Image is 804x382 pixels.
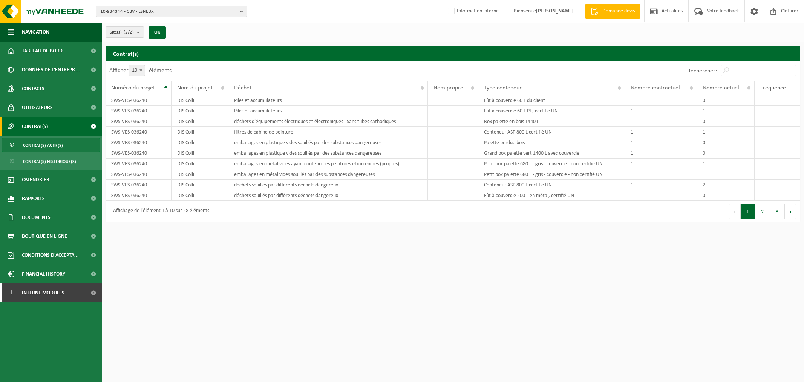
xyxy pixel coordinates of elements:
span: I [8,283,14,302]
td: DIS Colli [172,159,228,169]
td: SWS-VES-036240 [106,127,172,137]
td: SWS-VES-036240 [106,106,172,116]
a: Contrat(s) historique(s) [2,154,100,168]
td: 0 [697,148,755,159]
td: 1 [697,106,755,116]
span: Calendrier [22,170,49,189]
td: 2 [697,180,755,190]
span: Type conteneur [484,85,522,91]
td: 1 [625,190,697,201]
span: Contrat(s) actif(s) [23,138,63,152]
td: Fût à couvercle 60 L du client [478,95,625,106]
td: SWS-VES-036240 [106,95,172,106]
td: Piles et accumulateurs [228,106,428,116]
td: Palette perdue bois [478,137,625,148]
strong: [PERSON_NAME] [536,8,574,14]
td: DIS Colli [172,116,228,127]
span: Demande devis [600,8,637,15]
td: Fût à couvercle 60 L PE, certifié UN [478,106,625,116]
td: SWS-VES-036240 [106,190,172,201]
td: 1 [625,169,697,180]
td: Petit box palette 680 L - gris - couvercle - non certifié UN [478,169,625,180]
span: Documents [22,208,51,227]
td: DIS Colli [172,127,228,137]
span: 10 [129,65,145,76]
td: 1 [625,159,697,169]
td: Grand box palette vert 1400 L avec couvercle [478,148,625,159]
td: SWS-VES-036240 [106,137,172,148]
td: 0 [697,95,755,106]
label: Rechercher: [687,68,717,74]
span: Conditions d'accepta... [22,246,79,265]
span: Données de l'entrepr... [22,60,80,79]
span: Boutique en ligne [22,227,67,246]
div: Affichage de l'élément 1 à 10 sur 28 éléments [109,205,209,218]
td: Fût à couvercle 200 L en métal, certifié UN [478,190,625,201]
button: 2 [755,204,770,219]
td: Conteneur ASP 800 L certifié UN [478,127,625,137]
button: 1 [741,204,755,219]
td: DIS Colli [172,148,228,159]
td: 1 [625,106,697,116]
td: SWS-VES-036240 [106,116,172,127]
a: Contrat(s) actif(s) [2,138,100,152]
button: Next [785,204,796,219]
td: filtres de cabine de peinture [228,127,428,137]
td: SWS-VES-036240 [106,180,172,190]
span: Contrat(s) [22,117,48,136]
td: emballages en plastique vides souillés par des substances dangereuses [228,148,428,159]
button: 3 [770,204,785,219]
td: Box palette en bois 1440 L [478,116,625,127]
td: DIS Colli [172,190,228,201]
td: 1 [697,169,755,180]
span: Tableau de bord [22,42,63,60]
span: Utilisateurs [22,98,53,117]
td: 1 [625,95,697,106]
td: 1 [697,127,755,137]
td: DIS Colli [172,180,228,190]
label: Afficher éléments [109,68,172,74]
td: DIS Colli [172,95,228,106]
span: Déchet [234,85,251,91]
td: SWS-VES-036240 [106,159,172,169]
td: 1 [625,116,697,127]
a: Demande devis [585,4,640,19]
td: emballages en métal vides ayant contenu des peintures et/ou encres (propres) [228,159,428,169]
span: Rapports [22,189,45,208]
span: Fréquence [760,85,786,91]
button: 10-934344 - CBV - ESNEUX [96,6,247,17]
td: 0 [697,116,755,127]
td: déchets d'équipements électriques et électroniques - Sans tubes cathodiques [228,116,428,127]
td: 1 [625,137,697,148]
td: déchets souillés par différents déchets dangereux [228,180,428,190]
td: déchets souillés par différents déchets dangereux [228,190,428,201]
h2: Contrat(s) [106,46,800,61]
td: 0 [697,137,755,148]
td: 1 [697,159,755,169]
span: Financial History [22,265,65,283]
td: DIS Colli [172,137,228,148]
span: Contrat(s) historique(s) [23,154,76,169]
td: SWS-VES-036240 [106,148,172,159]
span: Contacts [22,79,44,98]
span: Nombre contractuel [631,85,680,91]
td: 0 [697,190,755,201]
span: 10-934344 - CBV - ESNEUX [100,6,237,17]
td: emballages en métal vides souillés par des substances dangereuses [228,169,428,180]
td: emballages en plastique vides souillés par des substances dangereuses [228,137,428,148]
td: DIS Colli [172,106,228,116]
span: Interne modules [22,283,64,302]
td: Conteneur ASP 800 L certifié UN [478,180,625,190]
button: Previous [729,204,741,219]
span: Numéro du projet [111,85,155,91]
span: Site(s) [110,27,134,38]
button: Site(s)(2/2) [106,26,144,38]
td: 1 [625,148,697,159]
td: Petit box palette 680 L - gris - couvercle - non certifié UN [478,159,625,169]
button: OK [149,26,166,39]
label: Information interne [446,6,499,17]
span: Nombre actuel [703,85,739,91]
td: 1 [625,127,697,137]
span: Nom propre [433,85,463,91]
